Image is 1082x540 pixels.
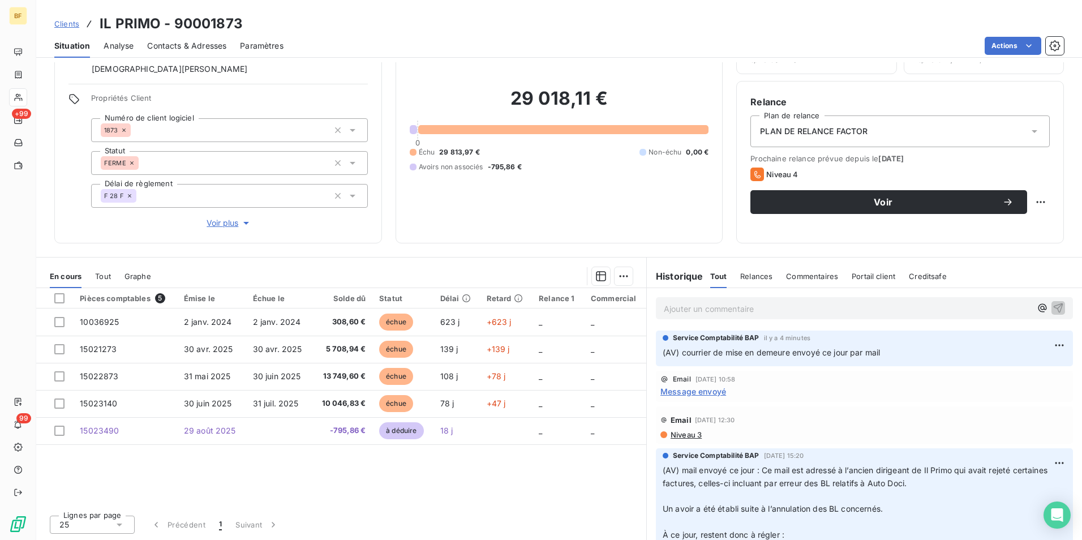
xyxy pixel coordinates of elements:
[487,344,510,354] span: +139 j
[229,513,286,537] button: Suivant
[104,127,118,134] span: 1873
[379,314,413,331] span: échue
[647,269,703,283] h6: Historique
[663,530,784,539] span: À ce jour, restent donc à régler :
[131,125,140,135] input: Ajouter une valeur
[80,371,118,381] span: 15022873
[253,371,301,381] span: 30 juin 2025
[686,147,709,157] span: 0,00 €
[415,138,420,147] span: 0
[212,513,229,537] button: 1
[54,19,79,28] span: Clients
[54,18,79,29] a: Clients
[488,162,522,172] span: -795,86 €
[155,293,165,303] span: 5
[673,451,759,461] span: Service Comptabilité BAP
[440,398,454,408] span: 78 j
[184,294,239,303] div: Émise le
[660,385,726,397] span: Message envoyé
[663,348,880,357] span: (AV) courrier de mise en demeure envoyé ce jour par mail
[104,192,124,199] span: F 28 F
[219,519,222,530] span: 1
[440,371,458,381] span: 108 j
[649,147,681,157] span: Non-échu
[440,344,458,354] span: 139 j
[695,417,735,423] span: [DATE] 12:30
[184,398,232,408] span: 30 juin 2025
[539,371,542,381] span: _
[16,413,31,423] span: 99
[104,40,134,52] span: Analyse
[91,217,368,229] button: Voir plus
[591,398,594,408] span: _
[50,272,81,281] span: En cours
[253,317,301,327] span: 2 janv. 2024
[319,398,366,409] span: 10 046,83 €
[539,294,577,303] div: Relance 1
[9,515,27,533] img: Logo LeanPay
[710,272,727,281] span: Tout
[786,272,838,281] span: Commentaires
[1044,502,1071,529] div: Open Intercom Messenger
[144,513,212,537] button: Précédent
[59,519,69,530] span: 25
[379,341,413,358] span: échue
[440,426,453,435] span: 18 j
[54,40,90,52] span: Situation
[253,294,306,303] div: Échue le
[985,37,1041,55] button: Actions
[440,317,460,327] span: 623 j
[487,371,506,381] span: +78 j
[92,63,248,75] span: [DEMOGRAPHIC_DATA][PERSON_NAME]
[539,426,542,435] span: _
[319,344,366,355] span: 5 708,94 €
[764,452,804,459] span: [DATE] 15:20
[419,162,483,172] span: Avoirs non associés
[240,40,284,52] span: Paramètres
[591,426,594,435] span: _
[184,371,231,381] span: 31 mai 2025
[80,293,170,303] div: Pièces comptables
[764,198,1002,207] span: Voir
[410,87,709,121] h2: 29 018,11 €
[379,422,423,439] span: à déduire
[750,190,1027,214] button: Voir
[750,154,1050,163] span: Prochaine relance prévue depuis le
[80,426,119,435] span: 15023490
[80,344,117,354] span: 15021273
[319,425,366,436] span: -795,86 €
[669,430,702,439] span: Niveau 3
[539,344,542,354] span: _
[184,426,236,435] span: 29 août 2025
[147,40,226,52] span: Contacts & Adresses
[139,158,148,168] input: Ajouter une valeur
[100,14,243,34] h3: IL PRIMO - 90001873
[740,272,772,281] span: Relances
[9,7,27,25] div: BF
[909,272,947,281] span: Creditsafe
[487,294,525,303] div: Retard
[80,398,117,408] span: 15023140
[440,294,473,303] div: Délai
[104,160,126,166] span: FERME
[379,395,413,412] span: échue
[695,376,736,383] span: [DATE] 10:58
[439,147,480,157] span: 29 813,97 €
[760,126,868,137] span: PLAN DE RELANCE FACTOR
[207,217,252,229] span: Voir plus
[419,147,435,157] span: Échu
[319,371,366,382] span: 13 749,60 €
[91,93,368,109] span: Propriétés Client
[673,376,691,383] span: Email
[487,317,512,327] span: +623 j
[319,294,366,303] div: Solde dû
[673,333,759,343] span: Service Comptabilité BAP
[591,317,594,327] span: _
[591,344,594,354] span: _
[253,398,299,408] span: 31 juil. 2025
[12,109,31,119] span: +99
[379,294,427,303] div: Statut
[319,316,366,328] span: 308,60 €
[253,344,302,354] span: 30 avr. 2025
[750,95,1050,109] h6: Relance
